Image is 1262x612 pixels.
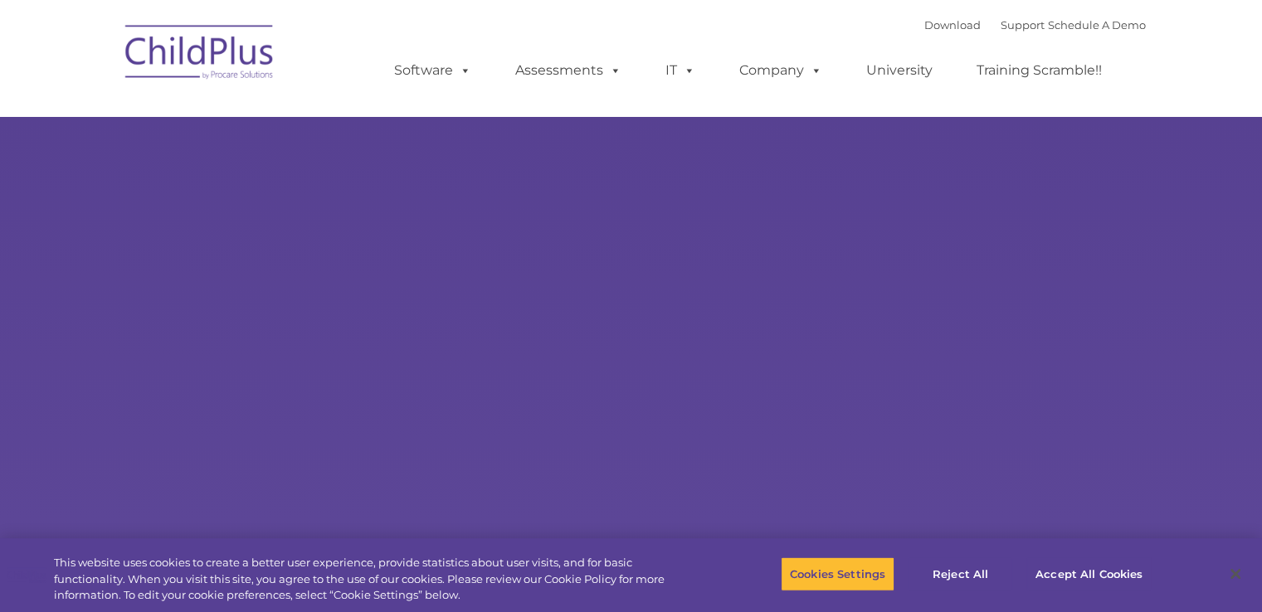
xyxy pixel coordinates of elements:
button: Accept All Cookies [1026,556,1152,591]
button: Reject All [909,556,1012,591]
button: Close [1217,556,1254,592]
div: This website uses cookies to create a better user experience, provide statistics about user visit... [54,555,694,604]
button: Cookies Settings [781,556,894,591]
a: Company [723,54,839,87]
a: Support [1001,18,1045,32]
a: Assessments [499,54,638,87]
a: IT [649,54,712,87]
img: ChildPlus by Procare Solutions [117,13,283,96]
a: Software [378,54,488,87]
a: Training Scramble!! [960,54,1118,87]
font: | [924,18,1146,32]
a: University [850,54,949,87]
a: Schedule A Demo [1048,18,1146,32]
a: Download [924,18,981,32]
